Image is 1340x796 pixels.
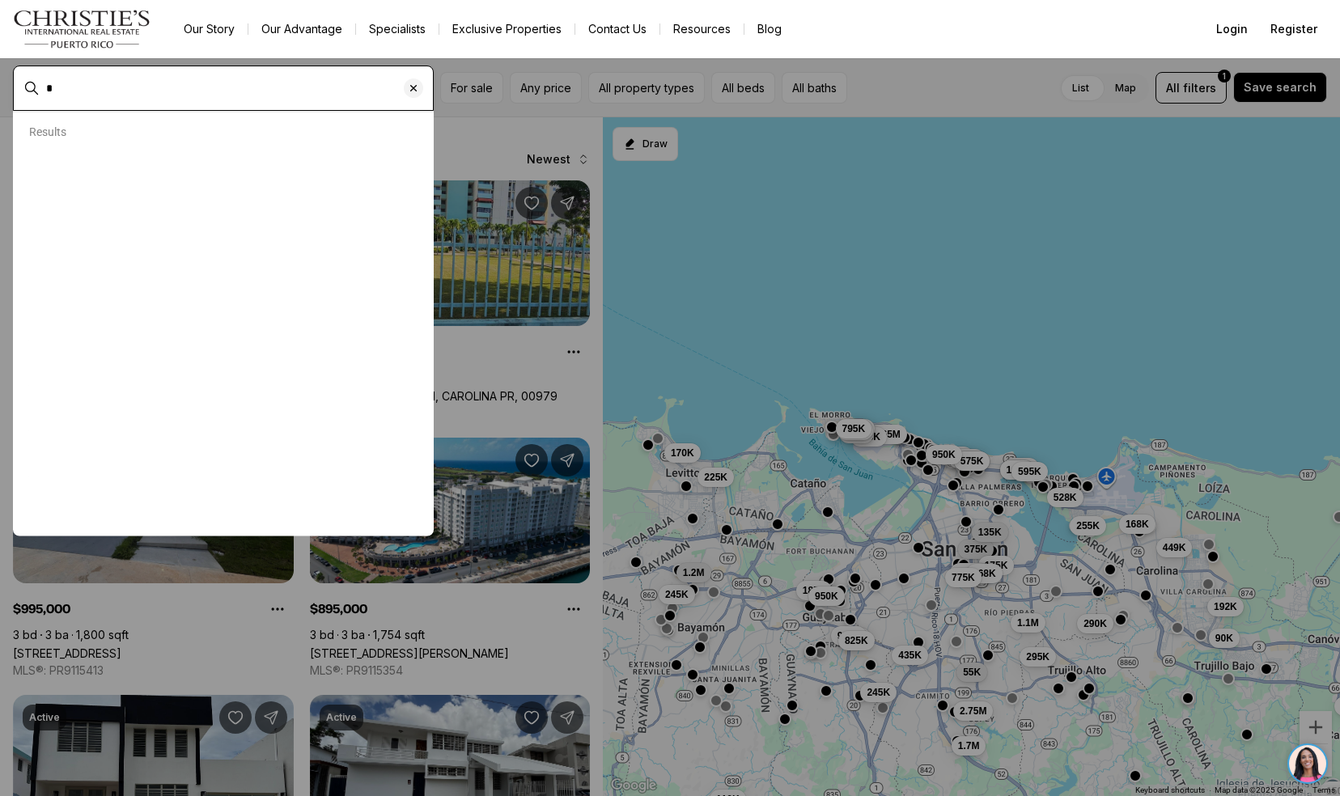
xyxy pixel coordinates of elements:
img: be3d4b55-7850-4bcb-9297-a2f9cd376e78.png [10,10,47,47]
a: Specialists [356,18,439,40]
a: Our Advantage [248,18,355,40]
p: Results [29,125,66,138]
span: Login [1216,23,1248,36]
button: Contact Us [575,18,659,40]
button: Clear search input [404,66,433,110]
a: Resources [660,18,744,40]
button: Register [1261,13,1327,45]
a: Blog [744,18,795,40]
a: Our Story [171,18,248,40]
img: logo [13,10,151,49]
button: Login [1206,13,1257,45]
a: Exclusive Properties [439,18,575,40]
span: Register [1270,23,1317,36]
